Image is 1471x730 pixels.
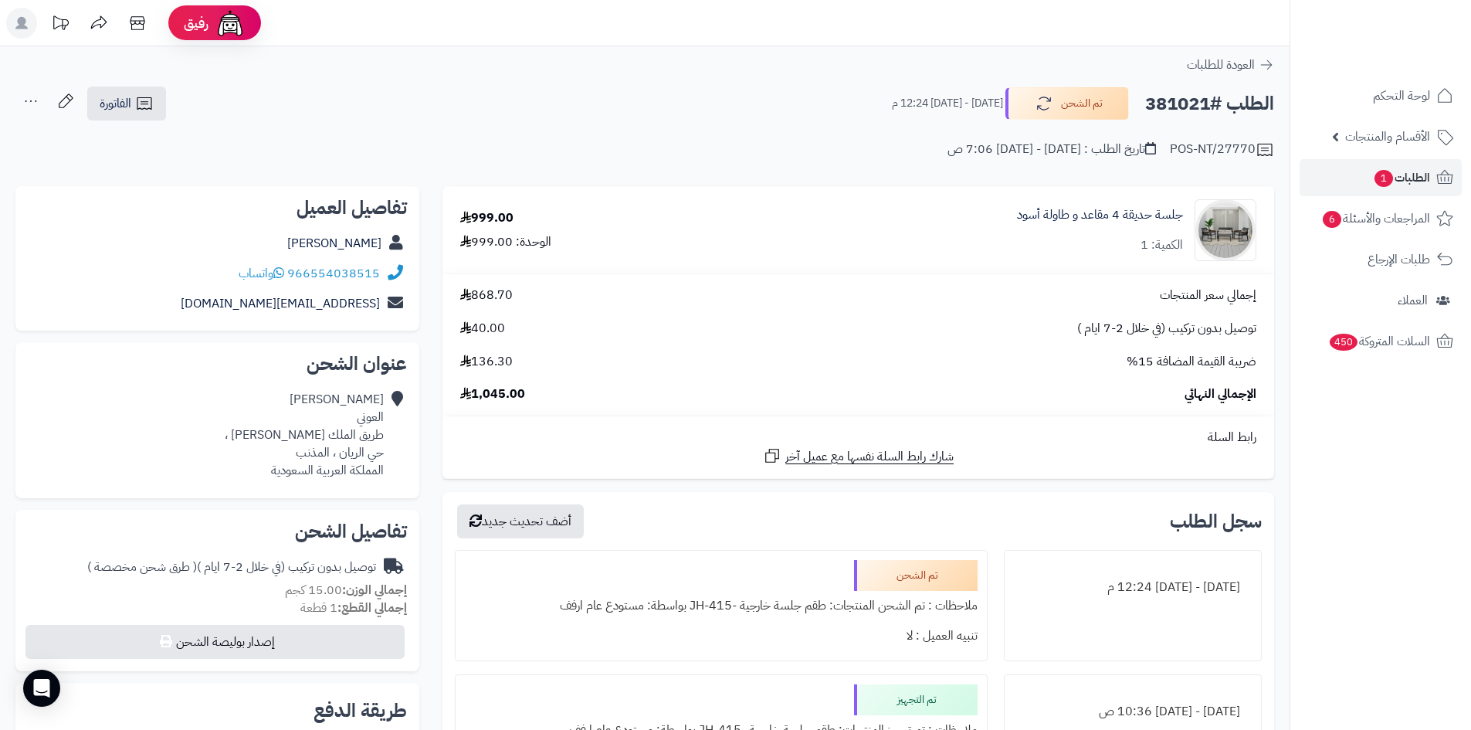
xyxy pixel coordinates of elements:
[87,559,376,576] div: توصيل بدون تركيب (في خلال 2-7 ايام )
[854,684,978,715] div: تم التجهيز
[28,199,407,217] h2: تفاصيل العميل
[184,14,208,32] span: رفيق
[28,355,407,373] h2: عنوان الشحن
[239,264,284,283] a: واتساب
[1300,323,1462,360] a: السلات المتروكة450
[314,701,407,720] h2: طريقة الدفع
[41,8,80,42] a: تحديثات المنصة
[1398,290,1428,311] span: العملاء
[1321,208,1430,229] span: المراجعات والأسئلة
[465,591,977,621] div: ملاحظات : تم الشحن المنتجات: طقم جلسة خارجية -JH-415 بواسطة: مستودع عام ارفف
[337,599,407,617] strong: إجمالي القطع:
[1077,320,1256,338] span: توصيل بدون تركيب (في خلال 2-7 ايام )
[287,264,380,283] a: 966554038515
[1170,512,1262,531] h3: سجل الطلب
[785,448,954,466] span: شارك رابط السلة نفسها مع عميل آخر
[1368,249,1430,270] span: طلبات الإرجاع
[1187,56,1255,74] span: العودة للطلبات
[1014,572,1252,603] div: [DATE] - [DATE] 12:24 م
[460,385,525,403] span: 1,045.00
[225,391,384,479] div: [PERSON_NAME] العوني طريق الملك [PERSON_NAME] ، حي الريان ، المذنب المملكة العربية السعودية
[23,670,60,707] div: Open Intercom Messenger
[1160,287,1256,304] span: إجمالي سعر المنتجات
[342,581,407,599] strong: إجمالي الوزن:
[1300,282,1462,319] a: العملاء
[1185,385,1256,403] span: الإجمالي النهائي
[1328,331,1430,352] span: السلات المتروكة
[1005,87,1129,120] button: تم الشحن
[1187,56,1274,74] a: العودة للطلبات
[1145,88,1274,120] h2: الطلب #381021
[460,353,513,371] span: 136.30
[1170,141,1274,159] div: POS-NT/27770
[100,94,131,113] span: الفاتورة
[1300,77,1462,114] a: لوحة التحكم
[947,141,1156,158] div: تاريخ الطلب : [DATE] - [DATE] 7:06 ص
[449,429,1268,446] div: رابط السلة
[87,87,166,121] a: الفاتورة
[892,96,1003,111] small: [DATE] - [DATE] 12:24 م
[215,8,246,39] img: ai-face.png
[285,581,407,599] small: 15.00 كجم
[25,625,405,659] button: إصدار بوليصة الشحن
[460,320,505,338] span: 40.00
[460,233,551,251] div: الوحدة: 999.00
[1330,334,1357,351] span: 450
[1141,236,1183,254] div: الكمية: 1
[1017,206,1183,224] a: جلسة حديقة 4 مقاعد و طاولة أسود
[87,558,197,576] span: ( طرق شحن مخصصة )
[181,294,380,313] a: [EMAIL_ADDRESS][DOMAIN_NAME]
[1374,170,1393,187] span: 1
[1300,241,1462,278] a: طلبات الإرجاع
[1345,126,1430,148] span: الأقسام والمنتجات
[854,560,978,591] div: تم الشحن
[1323,211,1341,228] span: 6
[1195,199,1256,261] img: 1754463026-110119010031-90x90.jpg
[460,209,513,227] div: 999.00
[465,621,977,651] div: تنبيه العميل : لا
[1300,200,1462,237] a: المراجعات والأسئلة6
[460,287,513,304] span: 868.70
[457,504,584,538] button: أضف تحديث جديد
[1373,85,1430,107] span: لوحة التحكم
[1300,159,1462,196] a: الطلبات1
[1373,167,1430,188] span: الطلبات
[300,599,407,617] small: 1 قطعة
[28,522,407,541] h2: تفاصيل الشحن
[1366,39,1456,72] img: logo-2.png
[1014,697,1252,727] div: [DATE] - [DATE] 10:36 ص
[763,446,954,466] a: شارك رابط السلة نفسها مع عميل آخر
[287,234,381,253] a: [PERSON_NAME]
[1127,353,1256,371] span: ضريبة القيمة المضافة 15%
